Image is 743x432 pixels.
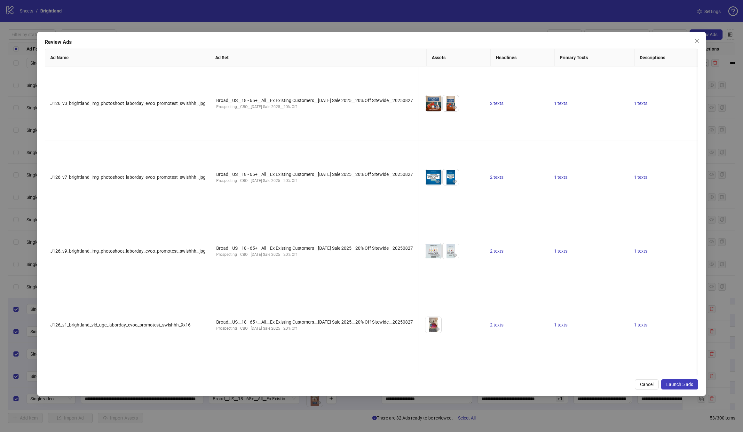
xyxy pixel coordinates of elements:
button: Preview [451,251,459,259]
span: Launch 5 ads [666,382,693,387]
button: Preview [451,177,459,185]
span: 1 texts [554,101,567,106]
div: Prospecting__CBO__[DATE] Sale 2025__20% Off [216,326,413,332]
span: eye [435,179,440,184]
div: Prospecting__CBO__[DATE] Sale 2025__20% Off [216,104,413,110]
div: Broad__US__18 - 65+__All__Ex Existing Customers__[DATE] Sale 2025__20% Off Sitewide__20250827 [216,171,413,178]
span: eye [453,179,457,184]
th: Headlines [491,49,555,67]
img: Asset 1 [425,243,441,259]
th: Descriptions [635,49,715,67]
button: 1 texts [631,247,650,255]
button: Preview [434,251,441,259]
img: Asset 2 [443,169,459,185]
button: 1 texts [631,173,650,181]
span: eye [435,105,440,110]
button: 2 texts [487,173,506,181]
button: 2 texts [487,247,506,255]
button: 1 texts [631,321,650,329]
button: Close [692,36,702,46]
span: 1 texts [634,248,647,254]
button: 1 texts [551,173,570,181]
div: Broad__US__18 - 65+__All__Ex Existing Customers__[DATE] Sale 2025__20% Off Sitewide__20250827 [216,245,413,252]
span: 1 texts [554,248,567,254]
th: Primary Texts [555,49,635,67]
div: Prospecting__CBO__[DATE] Sale 2025__20% Off [216,252,413,258]
div: Review Ads [45,38,698,46]
span: eye [435,327,440,331]
span: J126_v3_brightland_img_photoshoot_laborday_evoo_promotest_swishhh_.jpg [50,101,206,106]
span: 1 texts [634,101,647,106]
button: Preview [451,104,459,111]
img: Asset 1 [425,317,441,333]
span: Cancel [640,382,653,387]
div: Prospecting__CBO__[DATE] Sale 2025__20% Off [216,178,413,184]
span: 2 texts [490,101,503,106]
img: Asset 1 [425,95,441,111]
th: Assets [427,49,491,67]
span: eye [453,253,457,257]
span: 2 texts [490,175,503,180]
div: Broad__US__18 - 65+__All__Ex Existing Customers__[DATE] Sale 2025__20% Off Sitewide__20250827 [216,318,413,326]
span: eye [453,105,457,110]
button: 2 texts [487,321,506,329]
span: 1 texts [554,175,567,180]
img: Asset 2 [443,243,459,259]
img: Asset 2 [443,95,459,111]
span: eye [435,253,440,257]
button: 1 texts [551,321,570,329]
span: J126_v7_brightland_img_photoshoot_laborday_evoo_promotest_swishhh_.jpg [50,175,206,180]
span: 1 texts [634,175,647,180]
span: 2 texts [490,322,503,327]
button: 2 texts [487,99,506,107]
button: Preview [434,104,441,111]
span: J126_v9_brightland_img_photoshoot_laborday_evoo_promotest_swishhh_.jpg [50,248,206,254]
span: 2 texts [490,248,503,254]
button: 1 texts [551,99,570,107]
th: Ad Set [210,49,427,67]
span: close [694,38,700,43]
th: Ad Name [45,49,210,67]
button: Preview [434,325,441,333]
button: 1 texts [631,99,650,107]
div: Broad__US__18 - 65+__All__Ex Existing Customers__[DATE] Sale 2025__20% Off Sitewide__20250827 [216,97,413,104]
button: Launch 5 ads [661,379,698,389]
button: Preview [434,177,441,185]
span: J126_v1_brightland_vid_ugc_laborday_evoo_promotest_swishhh_9x16 [50,322,191,327]
span: 1 texts [634,322,647,327]
button: 1 texts [551,247,570,255]
span: 1 texts [554,322,567,327]
button: Cancel [635,379,659,389]
img: Asset 1 [425,169,441,185]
